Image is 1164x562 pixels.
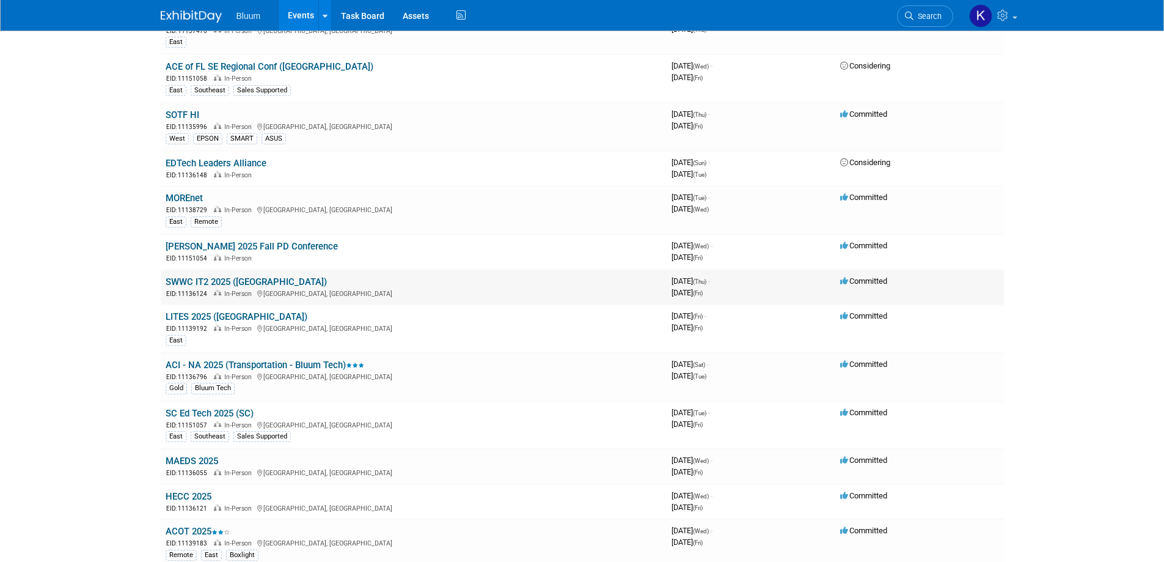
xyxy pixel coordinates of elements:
[166,335,186,346] div: East
[166,290,212,297] span: EID: 11136124
[711,456,712,465] span: -
[693,194,706,201] span: (Tue)
[693,243,709,250] span: (Wed)
[693,254,703,261] span: (Fri)
[226,550,258,561] div: Boxlight
[224,325,255,333] span: In-Person
[705,311,706,320] span: -
[840,491,887,500] span: Committed
[708,408,710,417] span: -
[913,12,942,21] span: Search
[711,241,712,250] span: -
[224,254,255,262] span: In-Person
[672,491,712,500] span: [DATE]
[840,526,887,535] span: Committed
[166,505,212,512] span: EID: 11136121
[707,360,709,369] span: -
[224,206,255,214] span: In-Person
[672,253,703,262] span: [DATE]
[840,158,890,167] span: Considering
[672,526,712,535] span: [DATE]
[214,123,221,129] img: In-Person Event
[672,241,712,250] span: [DATE]
[166,550,197,561] div: Remote
[693,539,703,546] span: (Fri)
[166,360,364,371] a: ACI - NA 2025 (Transportation - Bluum Tech)
[166,470,212,476] span: EID: 11136055
[166,204,662,215] div: [GEOGRAPHIC_DATA], [GEOGRAPHIC_DATA]
[840,311,887,320] span: Committed
[201,550,222,561] div: East
[224,171,255,179] span: In-Person
[693,206,709,213] span: (Wed)
[672,311,706,320] span: [DATE]
[214,290,221,296] img: In-Person Event
[166,383,187,394] div: Gold
[672,109,710,119] span: [DATE]
[693,111,706,118] span: (Thu)
[233,431,291,442] div: Sales Supported
[840,408,887,417] span: Committed
[166,420,662,430] div: [GEOGRAPHIC_DATA], [GEOGRAPHIC_DATA]
[166,207,212,213] span: EID: 11138729
[672,456,712,465] span: [DATE]
[840,109,887,119] span: Committed
[166,193,203,204] a: MOREnet
[693,457,709,464] span: (Wed)
[840,360,887,369] span: Committed
[166,325,212,332] span: EID: 11139192
[166,109,199,120] a: SOTF HI
[672,288,703,297] span: [DATE]
[693,160,706,166] span: (Sun)
[672,169,706,179] span: [DATE]
[672,204,709,213] span: [DATE]
[161,10,222,23] img: ExhibitDay
[693,373,706,380] span: (Tue)
[166,241,338,252] a: [PERSON_NAME] 2025 Fall PD Conference
[166,467,662,478] div: [GEOGRAPHIC_DATA], [GEOGRAPHIC_DATA]
[672,360,709,369] span: [DATE]
[166,85,186,96] div: East
[227,133,257,144] div: SMART
[672,193,710,202] span: [DATE]
[672,121,703,130] span: [DATE]
[672,420,703,429] span: [DATE]
[214,254,221,261] img: In-Person Event
[166,408,254,419] a: SC Ed Tech 2025 (SC)
[840,61,890,70] span: Considering
[840,456,887,465] span: Committed
[693,63,709,70] span: (Wed)
[224,123,255,131] span: In-Person
[166,158,266,169] a: EDTech Leaders Alliance
[693,290,703,297] span: (Fri)
[166,431,186,442] div: East
[214,206,221,212] img: In-Person Event
[166,374,212,380] span: EID: 11136796
[693,493,709,500] span: (Wed)
[224,469,255,477] span: In-Person
[166,422,212,429] span: EID: 11151057
[214,75,221,81] img: In-Person Event
[214,171,221,177] img: In-Person Event
[166,311,307,322] a: LITES 2025 ([GEOGRAPHIC_DATA])
[166,540,212,547] span: EID: 11139183
[236,11,261,21] span: Bluum
[166,538,662,548] div: [GEOGRAPHIC_DATA], [GEOGRAPHIC_DATA]
[693,528,709,534] span: (Wed)
[166,75,212,82] span: EID: 11151058
[224,290,255,298] span: In-Person
[191,216,222,227] div: Remote
[214,505,221,511] img: In-Person Event
[897,6,953,27] a: Search
[693,361,705,368] span: (Sat)
[166,526,230,537] a: ACOT 2025
[693,421,703,428] span: (Fri)
[166,456,218,467] a: MAEDS 2025
[711,526,712,535] span: -
[840,193,887,202] span: Committed
[969,4,992,28] img: Kellie Noller
[672,408,710,417] span: [DATE]
[693,75,703,81] span: (Fri)
[166,216,186,227] div: East
[672,276,710,286] span: [DATE]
